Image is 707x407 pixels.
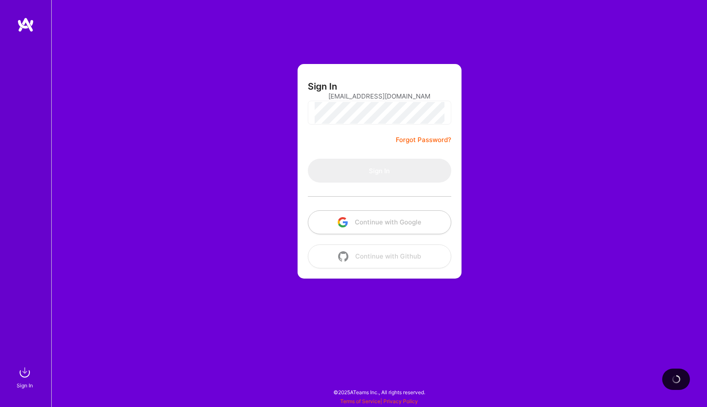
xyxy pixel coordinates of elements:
[308,159,451,183] button: Sign In
[308,81,337,92] h3: Sign In
[338,251,348,262] img: icon
[17,381,33,390] div: Sign In
[17,17,34,32] img: logo
[383,398,418,404] a: Privacy Policy
[16,364,33,381] img: sign in
[18,364,33,390] a: sign inSign In
[340,398,418,404] span: |
[396,135,451,145] a: Forgot Password?
[308,210,451,234] button: Continue with Google
[672,375,681,384] img: loading
[308,244,451,268] button: Continue with Github
[340,398,380,404] a: Terms of Service
[328,85,431,107] input: Email...
[51,381,707,403] div: © 2025 ATeams Inc., All rights reserved.
[338,217,348,227] img: icon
